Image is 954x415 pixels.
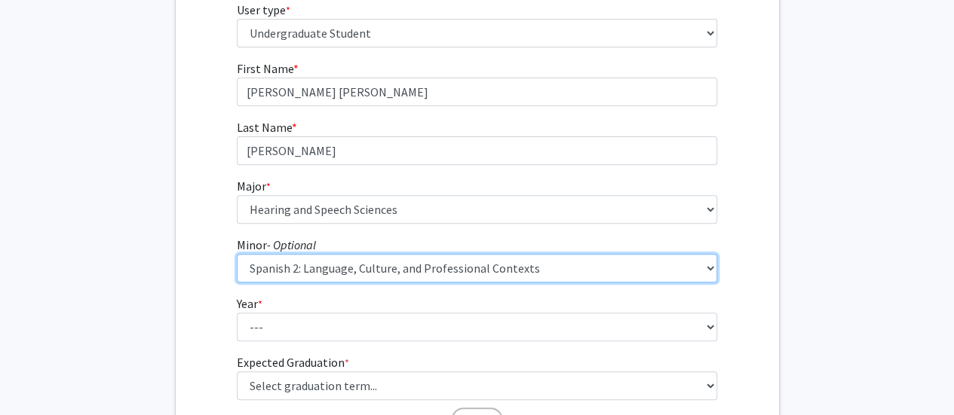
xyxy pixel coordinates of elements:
span: Last Name [237,120,292,135]
i: - Optional [267,237,316,252]
label: Expected Graduation [237,353,349,371]
span: First Name [237,61,293,76]
label: User type [237,1,290,19]
label: Minor [237,236,316,254]
label: Major [237,177,271,195]
label: Year [237,294,262,313]
iframe: Chat [11,347,64,404]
